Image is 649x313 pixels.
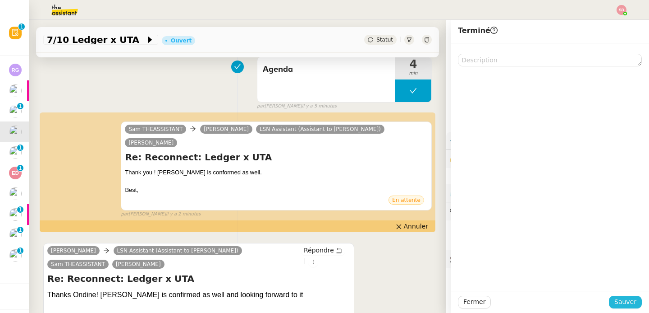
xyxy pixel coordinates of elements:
[47,260,109,268] a: Sam THEASSISTANT
[125,151,428,164] h4: Re: Reconnect: Ledger x UTA
[9,229,22,241] img: users%2FrZ9hsAwvZndyAxvpJrwIinY54I42%2Favatar%2FChatGPT%20Image%201%20aou%CC%82t%202025%2C%2011_1...
[47,247,100,255] a: [PERSON_NAME]
[458,26,498,35] span: Terminé
[395,70,431,77] span: min
[446,132,649,149] div: ⚙️Procédures
[9,126,22,138] img: users%2FYpHCMxs0fyev2wOt2XOQMyMzL3F3%2Favatar%2Fb1d7cab4-399e-487a-a9b0-3b1e57580435
[17,206,23,213] nz-badge-sup: 1
[125,125,186,133] a: Sam THEASSISTANT
[18,227,22,235] p: 1
[200,125,252,133] a: [PERSON_NAME]
[446,250,649,268] div: 🕵️Autres demandes en cours 8
[166,210,201,218] span: il y a 2 minutes
[446,150,649,168] div: 🔐Données client
[114,247,242,255] a: LSN Assistant (Assistant to [PERSON_NAME])
[458,296,491,308] button: Fermer
[18,103,22,111] p: 1
[450,207,524,215] span: 💬
[47,35,146,44] span: 7/10 Ledger x UTA
[446,184,649,202] div: ⏲️Tâches 15:04
[121,210,128,218] span: par
[9,167,22,179] img: svg
[17,248,23,254] nz-badge-sup: 1
[17,145,23,151] nz-badge-sup: 1
[18,165,22,173] p: 1
[17,227,23,233] nz-badge-sup: 1
[171,38,192,43] div: Ouvert
[18,23,25,30] nz-badge-sup: 1
[9,84,22,97] img: users%2F3XW7N0tEcIOoc8sxKxWqDcFn91D2%2Favatar%2F5653ca14-9fea-463f-a381-ec4f4d723a3b
[18,206,22,215] p: 1
[617,5,626,15] img: svg
[450,255,562,262] span: 🕵️
[256,125,384,133] a: LSN Assistant (Assistant to [PERSON_NAME])
[20,23,23,32] p: 1
[463,297,485,307] span: Fermer
[9,208,22,221] img: users%2FNsDxpgzytqOlIY2WSYlFcHtx26m1%2Favatar%2F8901.jpg
[17,165,23,171] nz-badge-sup: 1
[257,103,337,110] small: [PERSON_NAME]
[301,245,345,255] button: Répondre
[18,145,22,153] p: 1
[392,221,432,231] button: Annuler
[304,246,334,255] span: Répondre
[47,272,350,285] h4: Re: Reconnect: Ledger x UTA
[125,186,428,195] div: Best,
[302,103,337,110] span: il y a 5 minutes
[263,63,390,76] span: Agenda
[257,103,265,110] span: par
[121,210,201,218] small: [PERSON_NAME]
[392,197,420,203] span: En attente
[17,103,23,109] nz-badge-sup: 1
[112,260,165,268] a: [PERSON_NAME]
[614,297,636,307] span: Sauver
[9,187,22,200] img: users%2F9GXHdUEgf7ZlSXdwo7B3iBDT3M02%2Favatar%2Fimages.jpeg
[125,168,428,177] div: Thank you ! [PERSON_NAME] is conformed as well.
[9,64,22,76] img: svg
[9,105,22,117] img: users%2FlTfsyV2F6qPWZMLkCFFmx0QkZeu2%2Favatar%2FChatGPT%20Image%201%20aou%CC%82t%202025%2C%2011_0...
[450,135,497,146] span: ⚙️
[9,249,22,262] img: users%2FrZ9hsAwvZndyAxvpJrwIinY54I42%2Favatar%2FChatGPT%20Image%201%20aou%CC%82t%202025%2C%2011_1...
[446,202,649,220] div: 💬Commentaires 1
[609,296,642,308] button: Sauver
[376,37,393,43] span: Statut
[395,59,431,70] span: 4
[9,146,22,159] img: users%2FNsDxpgzytqOlIY2WSYlFcHtx26m1%2Favatar%2F8901.jpg
[47,290,350,300] div: Thanks Ondine! [PERSON_NAME] is confirmed as well and looking forward to it
[450,154,508,164] span: 🔐
[18,248,22,256] p: 1
[450,189,516,196] span: ⏲️
[404,222,428,231] span: Annuler
[125,139,177,147] a: [PERSON_NAME]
